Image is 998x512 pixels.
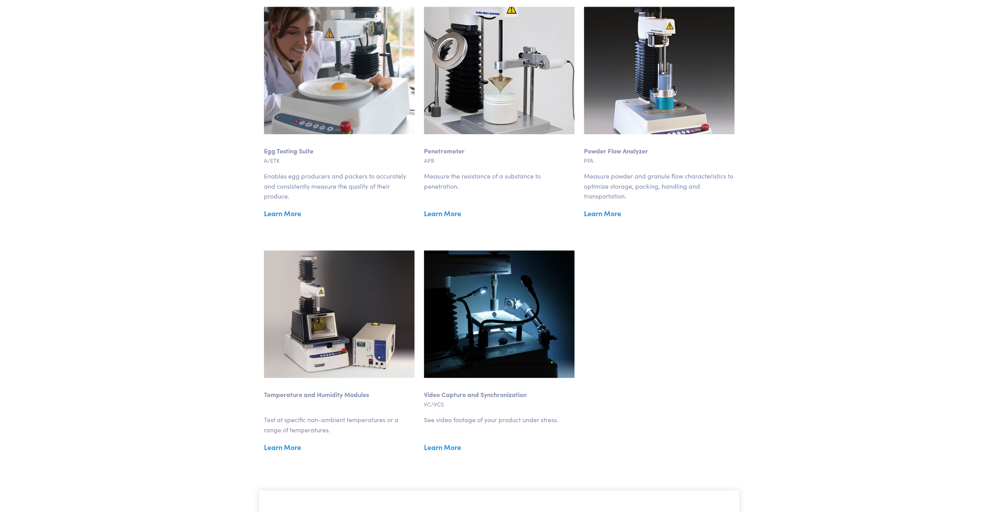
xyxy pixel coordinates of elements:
a: Learn More [424,441,574,453]
p: Measure powder and granule flow characteristics to optimize storage, packing, handling and transp... [584,171,734,201]
p: VC/VCS [424,400,574,408]
p: Egg Testing Suite [264,134,414,156]
p: Penetrometer [424,134,574,156]
p: Enables egg producers and packers to accurately and consistently measure the quality of their pro... [264,171,414,201]
a: Learn More [584,208,734,219]
img: egg-testing.jpg [264,7,414,134]
p: APR [424,156,574,165]
p: Powder Flow Analyzer [584,134,734,156]
img: hardware-temp-management-peltier-cabinet-new.jpg [264,250,414,378]
p: PFA [584,156,734,165]
img: hardware-video-capture-system.jpg [424,250,574,378]
p: Video Capture and Synchronization [424,378,574,400]
a: Learn More [264,441,414,453]
p: A/ETK [264,156,414,165]
p: Test at specific non-ambient temperatures or a range of temperatures. [264,415,414,435]
p: Measure the resistance of a substance to penetration. [424,171,574,191]
img: penetrometer.jpg [424,7,574,134]
a: Learn More [424,208,574,219]
a: Learn More [264,208,414,219]
p: Temperature and Humidity Modules [264,378,414,400]
p: See video footage of your product under stress. [424,415,574,425]
img: hardware-plus-with-powder-flow-analyzer.jpg [584,7,734,134]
